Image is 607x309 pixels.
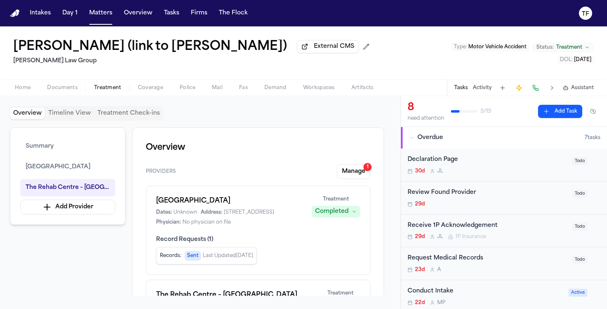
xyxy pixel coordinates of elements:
img: Finch Logo [10,9,20,17]
span: 29d [415,201,425,208]
button: The Flock [216,6,251,21]
span: Records : [160,252,181,259]
h1: [GEOGRAPHIC_DATA] [156,196,302,206]
span: Treatment [327,290,353,297]
span: Treatment [94,85,121,91]
button: Matters [86,6,116,21]
div: need attention [408,115,444,122]
span: Type : [454,45,467,50]
span: 7 task s [585,134,600,141]
span: Last Updated [DATE] [203,252,253,259]
span: Address: [201,209,222,216]
div: Review Found Provider [408,188,567,198]
span: J L [437,168,443,175]
span: 23d [415,267,425,273]
div: Open task: Declaration Page [401,149,607,182]
button: Day 1 [59,6,81,21]
button: Edit DOL: 2025-06-13 [557,56,594,64]
span: [STREET_ADDRESS] [224,209,274,216]
span: Artifacts [351,85,374,91]
button: Manage1 [337,164,370,179]
span: 5 / 15 [481,108,491,115]
span: Providers [146,168,176,175]
span: 22d [415,300,425,306]
button: Edit Type: Motor Vehicle Accident [451,43,529,51]
div: Declaration Page [408,155,567,165]
span: M P [437,300,446,306]
div: Conduct Intake [408,287,564,296]
h2: [PERSON_NAME] Law Group [13,56,373,66]
button: Tasks [161,6,183,21]
h1: Overview [146,141,370,154]
button: Change status from Treatment [532,42,594,52]
button: [GEOGRAPHIC_DATA] [20,158,115,176]
span: Todo [572,157,587,165]
span: Record Requests ( 1 ) [156,236,360,244]
button: Overview [10,108,45,119]
button: Treatment Check-ins [94,108,163,119]
button: Tasks [454,85,468,91]
span: Unknown [173,209,197,216]
span: Todo [572,256,587,264]
div: Open task: Receive 1P Acknowledgement [401,215,607,248]
span: The Rehab Centre – [GEOGRAPHIC_DATA][PERSON_NAME] [26,183,110,193]
span: Assistant [571,85,594,91]
button: Summary [20,138,115,155]
button: Edit matter name [13,40,287,54]
span: Treatment [556,44,582,51]
div: Completed [315,208,349,216]
button: Create Immediate Task [513,82,525,94]
span: A [437,267,441,273]
span: Fax [239,85,248,91]
h1: [PERSON_NAME] (link to [PERSON_NAME]) [13,40,287,54]
span: Physician: [156,219,181,226]
a: Home [10,9,20,17]
span: Sent [185,251,201,261]
button: Firms [187,6,211,21]
span: Status: [536,44,554,51]
span: 30d [415,168,425,175]
span: Motor Vehicle Accident [468,45,526,50]
div: Open task: Review Found Provider [401,182,607,215]
div: 1 [363,163,372,171]
div: 8 [408,101,444,114]
span: Documents [47,85,78,91]
span: Police [180,85,195,91]
span: Home [15,85,31,91]
button: External CMS [297,40,359,53]
span: Demand [264,85,287,91]
button: Overdue7tasks [401,127,607,149]
button: Intakes [26,6,54,21]
button: Add Task [497,82,508,94]
button: Overview [121,6,156,21]
span: [DATE] [574,57,591,62]
div: Open task: Request Medical Records [401,247,607,280]
button: Activity [473,85,492,91]
span: [GEOGRAPHIC_DATA] [26,162,90,172]
span: Active [569,289,587,297]
span: External CMS [314,42,354,51]
span: Mail [212,85,223,91]
text: TF [582,11,589,17]
button: The Rehab Centre – [GEOGRAPHIC_DATA][PERSON_NAME] [20,179,115,196]
span: 1P Insurance [455,234,486,240]
button: Make a Call [530,82,541,94]
div: Receive 1P Acknowledgement [408,221,567,231]
span: Coverage [138,85,163,91]
span: Todo [572,190,587,198]
button: Hide completed tasks (⌘⇧H) [586,105,600,118]
button: Timeline View [45,108,94,119]
span: No physician on file [183,219,231,226]
span: 29d [415,234,425,240]
div: Request Medical Records [408,254,567,263]
span: Dates: [156,209,172,216]
button: Add Task [538,105,582,118]
button: Completed [312,206,360,217]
